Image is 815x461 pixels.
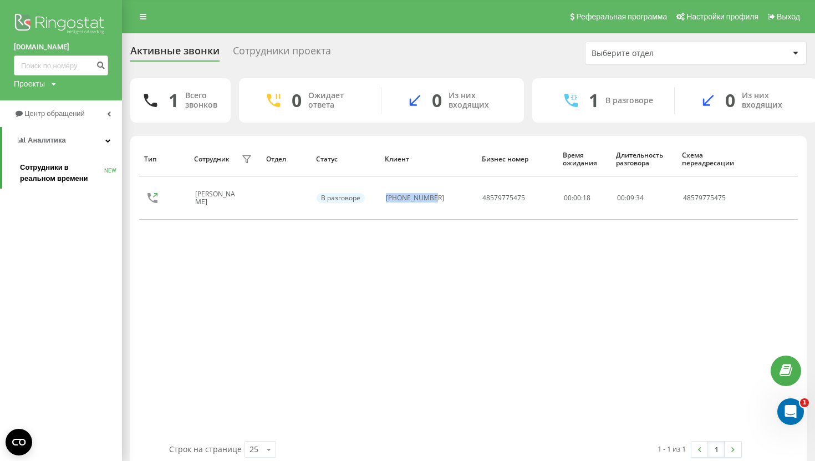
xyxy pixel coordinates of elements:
span: Реферальная программа [576,12,667,21]
div: Проекты [14,78,45,89]
span: Центр обращений [24,109,85,118]
span: Сотрудники в реальном времени [20,162,104,184]
div: 00:00:18 [564,194,605,202]
div: : : [617,194,644,202]
div: Время ожидания [563,151,605,168]
span: 1 [800,398,809,407]
button: Open CMP widget [6,429,32,455]
div: Сотрудник [194,155,230,163]
div: Отдел [266,155,305,163]
div: 48579775475 [482,194,525,202]
div: Сотрудники проекта [233,45,331,62]
div: 25 [249,444,258,455]
div: Из них входящих [449,91,507,110]
span: 34 [636,193,644,202]
a: Аналитика [2,127,122,154]
div: [PERSON_NAME] [195,190,239,206]
input: Поиск по номеру [14,55,108,75]
div: Схема переадресации [682,151,742,168]
div: [PHONE_NUMBER] [386,194,444,202]
div: 1 - 1 из 1 [658,443,686,454]
span: Настройки профиля [686,12,758,21]
div: 48579775475 [683,194,742,202]
div: Длительность разговора [616,151,671,168]
div: 1 [169,90,179,111]
span: Аналитика [28,136,66,144]
a: 1 [708,442,725,457]
span: 09 [626,193,634,202]
div: Клиент [385,155,471,163]
div: Бизнес номер [482,155,553,163]
a: Сотрудники в реальном времениNEW [20,158,122,189]
div: Статус [316,155,375,163]
div: 0 [725,90,735,111]
a: [DOMAIN_NAME] [14,42,108,53]
span: Строк на странице [169,444,242,454]
div: Всего звонков [185,91,217,110]
div: Выберите отдел [592,49,724,58]
div: Ожидает ответа [308,91,364,110]
div: 0 [292,90,302,111]
div: Активные звонки [130,45,220,62]
div: 1 [589,90,599,111]
div: 0 [432,90,442,111]
img: Ringostat logo [14,11,108,39]
div: В разговоре [605,96,653,105]
div: Из них входящих [742,91,801,110]
iframe: Intercom live chat [777,398,804,425]
div: В разговоре [317,193,365,203]
span: 00 [617,193,625,202]
span: Выход [777,12,800,21]
div: Тип [144,155,184,163]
